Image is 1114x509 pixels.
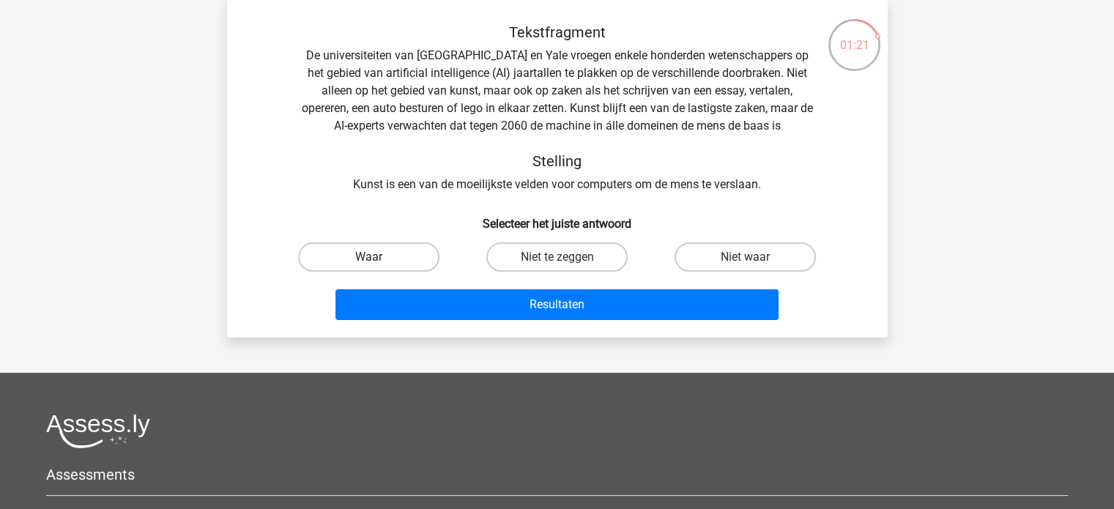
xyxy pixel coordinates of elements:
[486,242,628,272] label: Niet te zeggen
[46,466,1068,483] h5: Assessments
[250,205,864,231] h6: Selecteer het juiste antwoord
[335,289,779,320] button: Resultaten
[827,18,882,54] div: 01:21
[297,23,817,41] h5: Tekstfragment
[250,23,864,193] div: De universiteiten van [GEOGRAPHIC_DATA] en Yale vroegen enkele honderden wetenschappers op het ge...
[298,242,439,272] label: Waar
[297,152,817,170] h5: Stelling
[46,414,150,448] img: Assessly logo
[675,242,816,272] label: Niet waar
